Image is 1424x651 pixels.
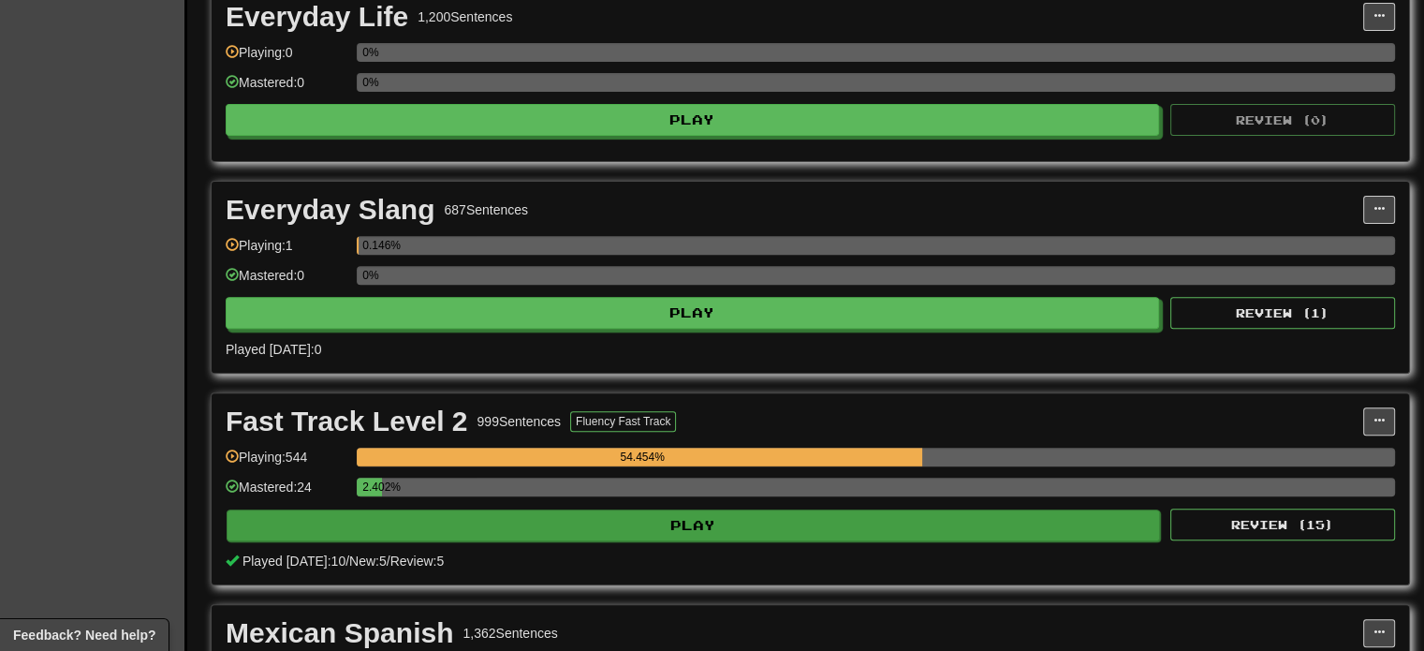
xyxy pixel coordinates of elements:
button: Play [227,510,1160,541]
span: Played [DATE]: 0 [226,342,321,357]
div: 1,362 Sentences [462,624,557,643]
button: Fluency Fast Track [570,411,676,432]
span: / [345,554,349,569]
span: New: 5 [349,554,387,569]
div: Mastered: 0 [226,266,347,297]
div: Fast Track Level 2 [226,407,468,436]
button: Review (0) [1170,104,1395,136]
span: / [387,554,390,569]
div: Everyday Life [226,3,408,31]
div: 54.454% [362,448,922,466]
div: 999 Sentences [477,412,562,431]
div: Playing: 544 [226,448,347,479]
div: 687 Sentences [444,200,528,219]
div: 2.402% [362,478,381,496]
span: Review: 5 [390,554,445,569]
button: Play [226,104,1159,136]
span: Open feedback widget [13,626,155,644]
div: Playing: 0 [226,43,347,74]
button: Review (1) [1170,297,1395,329]
div: Playing: 1 [226,236,347,267]
div: Mastered: 24 [226,478,347,509]
span: Played [DATE]: 10 [242,554,345,569]
div: 1,200 Sentences [418,7,512,26]
div: Mexican Spanish [226,619,453,647]
div: Mastered: 0 [226,73,347,104]
button: Review (15) [1170,509,1395,540]
button: Play [226,297,1159,329]
div: Everyday Slang [226,196,434,224]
